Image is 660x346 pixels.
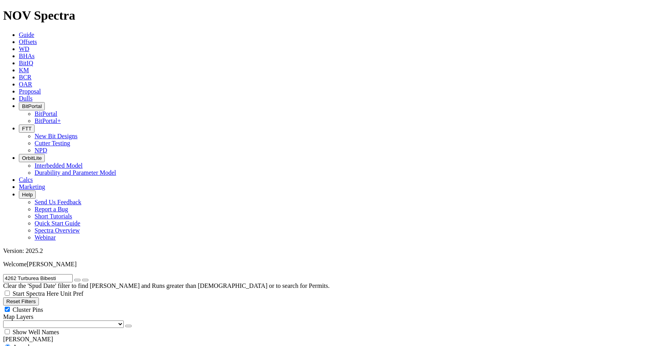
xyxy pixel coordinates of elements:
input: Start Spectra Here [5,291,10,296]
a: Durability and Parameter Model [35,169,116,176]
a: Interbedded Model [35,162,82,169]
button: Help [19,190,36,199]
span: Cluster Pins [13,306,43,313]
a: KM [19,67,29,73]
a: Cutter Testing [35,140,70,146]
a: Spectra Overview [35,227,80,234]
a: Offsets [19,38,37,45]
span: Unit Pref [60,290,83,297]
a: Webinar [35,234,56,241]
div: Version: 2025.2 [3,247,657,254]
a: Dulls [19,95,33,102]
button: FTT [19,124,35,133]
span: Show Well Names [13,329,59,335]
a: Short Tutorials [35,213,72,220]
a: BitPortal+ [35,117,61,124]
a: Calcs [19,176,33,183]
a: NPD [35,147,47,154]
button: Reset Filters [3,297,39,306]
span: Start Spectra Here [13,290,59,297]
a: Send Us Feedback [35,199,81,205]
a: Proposal [19,88,41,95]
a: BitIQ [19,60,33,66]
button: OrbitLite [19,154,45,162]
a: Guide [19,31,34,38]
input: Search [3,274,73,282]
a: Report a Bug [35,206,68,212]
a: Quick Start Guide [35,220,80,227]
a: OAR [19,81,32,88]
span: BitPortal [22,103,42,109]
a: WD [19,46,29,52]
span: OrbitLite [22,155,42,161]
span: Map Layers [3,313,33,320]
div: [PERSON_NAME] [3,336,657,343]
span: FTT [22,126,31,132]
a: BHAs [19,53,35,59]
a: BCR [19,74,31,81]
button: BitPortal [19,102,45,110]
a: Marketing [19,183,45,190]
p: Welcome [3,261,657,268]
span: [PERSON_NAME] [27,261,77,267]
a: New Bit Designs [35,133,77,139]
span: Help [22,192,33,198]
h1: NOV Spectra [3,8,657,23]
a: BitPortal [35,110,57,117]
span: Clear the 'Spud Date' filter to find [PERSON_NAME] and Runs greater than [DEMOGRAPHIC_DATA] or to... [3,282,330,289]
